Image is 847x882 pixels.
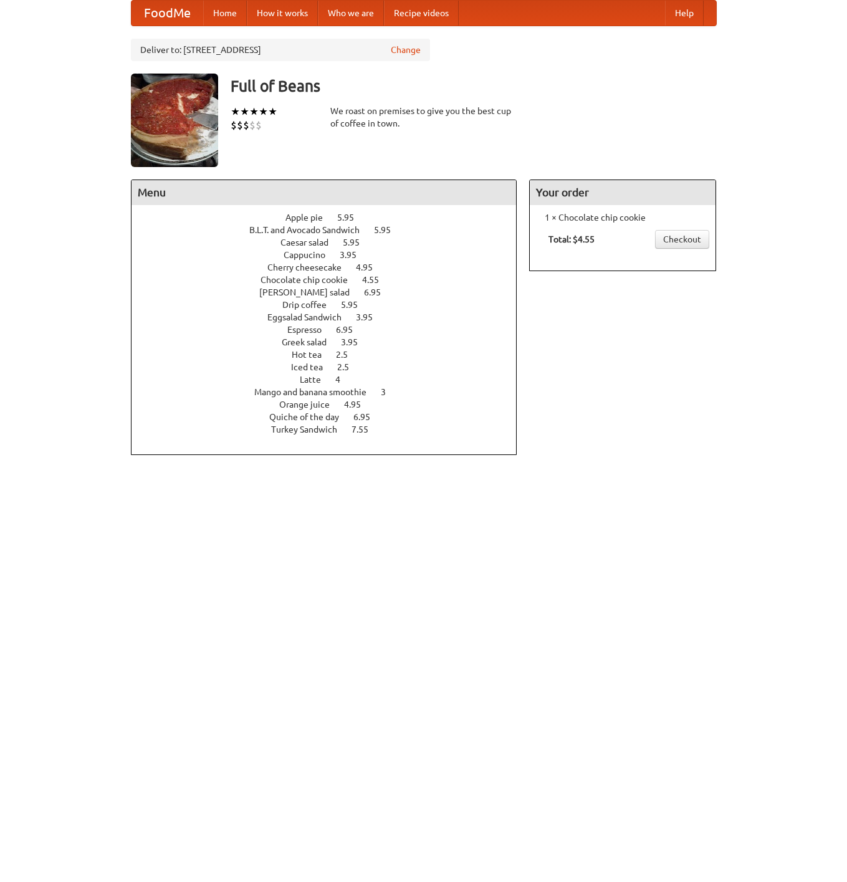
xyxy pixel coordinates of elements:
[203,1,247,26] a: Home
[243,118,249,132] li: $
[352,424,381,434] span: 7.55
[530,180,715,205] h4: Your order
[231,105,240,118] li: ★
[267,312,396,322] a: Eggsalad Sandwich 3.95
[665,1,704,26] a: Help
[300,375,333,385] span: Latte
[548,234,595,244] b: Total: $4.55
[284,250,338,260] span: Cappucino
[340,250,369,260] span: 3.95
[259,287,362,297] span: [PERSON_NAME] salad
[261,275,360,285] span: Chocolate chip cookie
[282,300,339,310] span: Drip coffee
[282,337,381,347] a: Greek salad 3.95
[282,337,339,347] span: Greek salad
[374,225,403,235] span: 5.95
[336,325,365,335] span: 6.95
[384,1,459,26] a: Recipe videos
[356,262,385,272] span: 4.95
[284,250,380,260] a: Cappucino 3.95
[356,312,385,322] span: 3.95
[237,118,243,132] li: $
[391,44,421,56] a: Change
[267,262,396,272] a: Cherry cheesecake 4.95
[337,213,366,223] span: 5.95
[271,424,391,434] a: Turkey Sandwich 7.55
[285,213,377,223] a: Apple pie 5.95
[362,275,391,285] span: 4.55
[335,375,353,385] span: 4
[336,350,360,360] span: 2.5
[341,300,370,310] span: 5.95
[655,230,709,249] a: Checkout
[132,180,517,205] h4: Menu
[268,105,277,118] li: ★
[287,325,334,335] span: Espresso
[291,362,335,372] span: Iced tea
[341,337,370,347] span: 3.95
[231,118,237,132] li: $
[287,325,376,335] a: Espresso 6.95
[536,211,709,224] li: 1 × Chocolate chip cookie
[279,400,342,410] span: Orange juice
[267,262,354,272] span: Cherry cheesecake
[256,118,262,132] li: $
[344,400,373,410] span: 4.95
[279,400,384,410] a: Orange juice 4.95
[291,362,372,372] a: Iced tea 2.5
[249,225,414,235] a: B.L.T. and Avocado Sandwich 5.95
[292,350,334,360] span: Hot tea
[364,287,393,297] span: 6.95
[249,105,259,118] li: ★
[337,362,361,372] span: 2.5
[131,74,218,167] img: angular.jpg
[261,275,402,285] a: Chocolate chip cookie 4.55
[267,312,354,322] span: Eggsalad Sandwich
[231,74,717,98] h3: Full of Beans
[318,1,384,26] a: Who we are
[249,118,256,132] li: $
[381,387,398,397] span: 3
[285,213,335,223] span: Apple pie
[247,1,318,26] a: How it works
[249,225,372,235] span: B.L.T. and Avocado Sandwich
[343,237,372,247] span: 5.95
[132,1,203,26] a: FoodMe
[282,300,381,310] a: Drip coffee 5.95
[259,105,268,118] li: ★
[240,105,249,118] li: ★
[280,237,383,247] a: Caesar salad 5.95
[269,412,352,422] span: Quiche of the day
[300,375,363,385] a: Latte 4
[131,39,430,61] div: Deliver to: [STREET_ADDRESS]
[269,412,393,422] a: Quiche of the day 6.95
[330,105,517,130] div: We roast on premises to give you the best cup of coffee in town.
[271,424,350,434] span: Turkey Sandwich
[254,387,409,397] a: Mango and banana smoothie 3
[254,387,379,397] span: Mango and banana smoothie
[292,350,371,360] a: Hot tea 2.5
[353,412,383,422] span: 6.95
[280,237,341,247] span: Caesar salad
[259,287,404,297] a: [PERSON_NAME] salad 6.95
